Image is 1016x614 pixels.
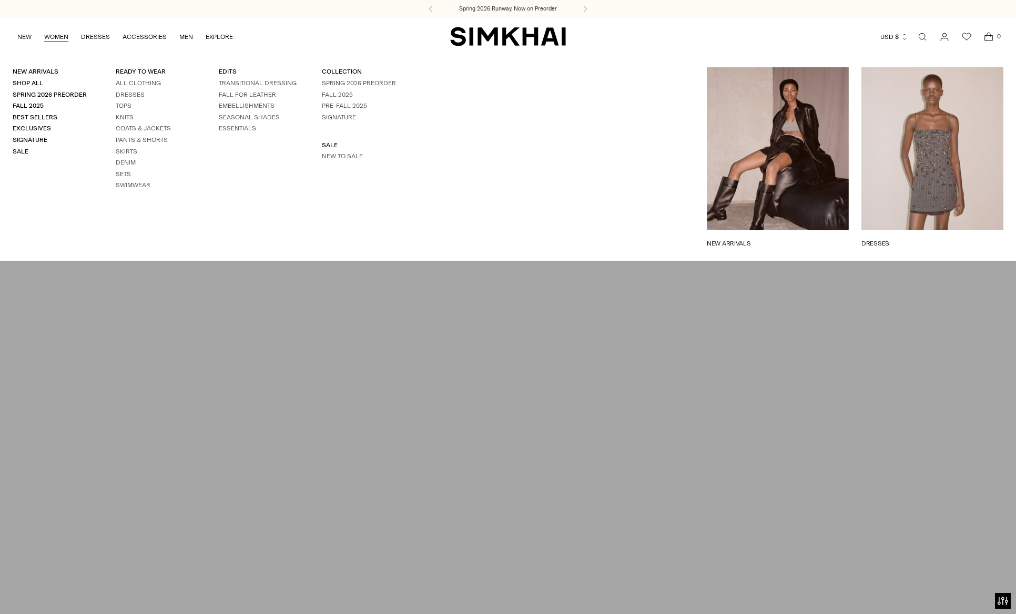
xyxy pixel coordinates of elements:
button: USD $ [880,25,908,48]
a: NEW [17,25,32,48]
a: Wishlist [956,26,977,47]
a: SIMKHAI [450,26,566,47]
a: Open search modal [912,26,933,47]
a: EXPLORE [206,25,233,48]
a: DRESSES [81,25,110,48]
a: Spring 2026 Runway, Now on Preorder [459,5,557,13]
span: 0 [994,32,1003,41]
a: ACCESSORIES [123,25,167,48]
a: WOMEN [44,25,68,48]
iframe: Sign Up via Text for Offers [8,574,106,606]
a: Go to the account page [934,26,955,47]
a: MEN [179,25,193,48]
a: Open cart modal [978,26,999,47]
